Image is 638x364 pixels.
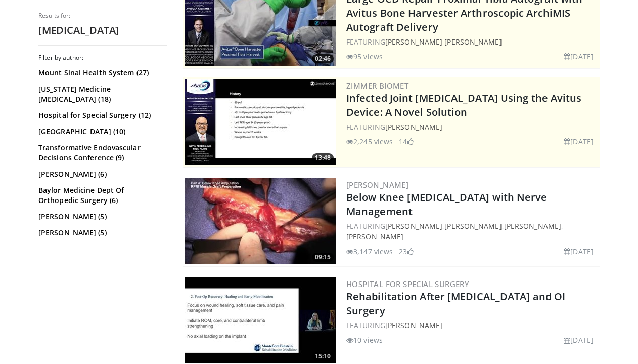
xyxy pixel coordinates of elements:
[385,221,442,231] a: [PERSON_NAME]
[346,36,598,47] div: FEATURING
[38,12,167,20] p: Results for:
[312,253,334,262] span: 09:15
[185,79,336,165] a: 13:48
[346,335,383,345] li: 10 views
[185,277,336,363] img: 687ec5fe-6493-4445-af0d-7d0355ade395.300x170_q85_crop-smart_upscale.jpg
[346,190,548,218] a: Below Knee [MEDICAL_DATA] with Nerve Management
[399,246,413,257] li: 23
[564,246,594,257] li: [DATE]
[346,122,598,132] div: FEATURING
[38,68,165,78] a: Mount Sinai Health System (27)
[346,232,403,241] a: [PERSON_NAME]
[385,320,442,330] a: [PERSON_NAME]
[346,136,393,147] li: 2,245 views
[185,178,336,264] a: 09:15
[38,169,165,179] a: [PERSON_NAME] (6)
[504,221,561,231] a: [PERSON_NAME]
[312,54,334,63] span: 02:46
[399,136,413,147] li: 14
[346,180,408,190] a: [PERSON_NAME]
[38,54,167,62] h3: Filter by author:
[185,79,336,165] img: 6109daf6-8797-4a77-88a1-edd099c0a9a9.300x170_q85_crop-smart_upscale.jpg
[564,136,594,147] li: [DATE]
[444,221,502,231] a: [PERSON_NAME]
[385,37,502,47] a: [PERSON_NAME] [PERSON_NAME]
[185,277,336,363] a: 15:10
[346,51,383,62] li: 95 views
[38,228,165,238] a: [PERSON_NAME] (5)
[346,246,393,257] li: 3,147 views
[38,24,167,37] h2: [MEDICAL_DATA]
[346,290,565,317] a: Rehabilitation After [MEDICAL_DATA] and OI Surgery
[564,335,594,345] li: [DATE]
[312,153,334,163] span: 13:48
[346,91,582,119] a: Infected Joint [MEDICAL_DATA] Using the Avitus Device: A Novel Solution
[385,122,442,132] a: [PERSON_NAME]
[38,143,165,163] a: Transformative Endovascular Decisions Conference (9)
[38,127,165,137] a: [GEOGRAPHIC_DATA] (10)
[38,84,165,104] a: [US_STATE] Medicine [MEDICAL_DATA] (18)
[346,80,408,91] a: Zimmer Biomet
[185,178,336,264] img: 4075178f-0485-4c93-bf7a-dd164c9bddd9.300x170_q85_crop-smart_upscale.jpg
[38,185,165,206] a: Baylor Medicine Dept Of Orthopedic Surgery (6)
[38,212,165,222] a: [PERSON_NAME] (5)
[312,352,334,361] span: 15:10
[564,51,594,62] li: [DATE]
[38,110,165,120] a: Hospital for Special Surgery (12)
[346,279,469,289] a: Hospital for Special Surgery
[346,221,598,242] div: FEATURING , , ,
[346,320,598,331] div: FEATURING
